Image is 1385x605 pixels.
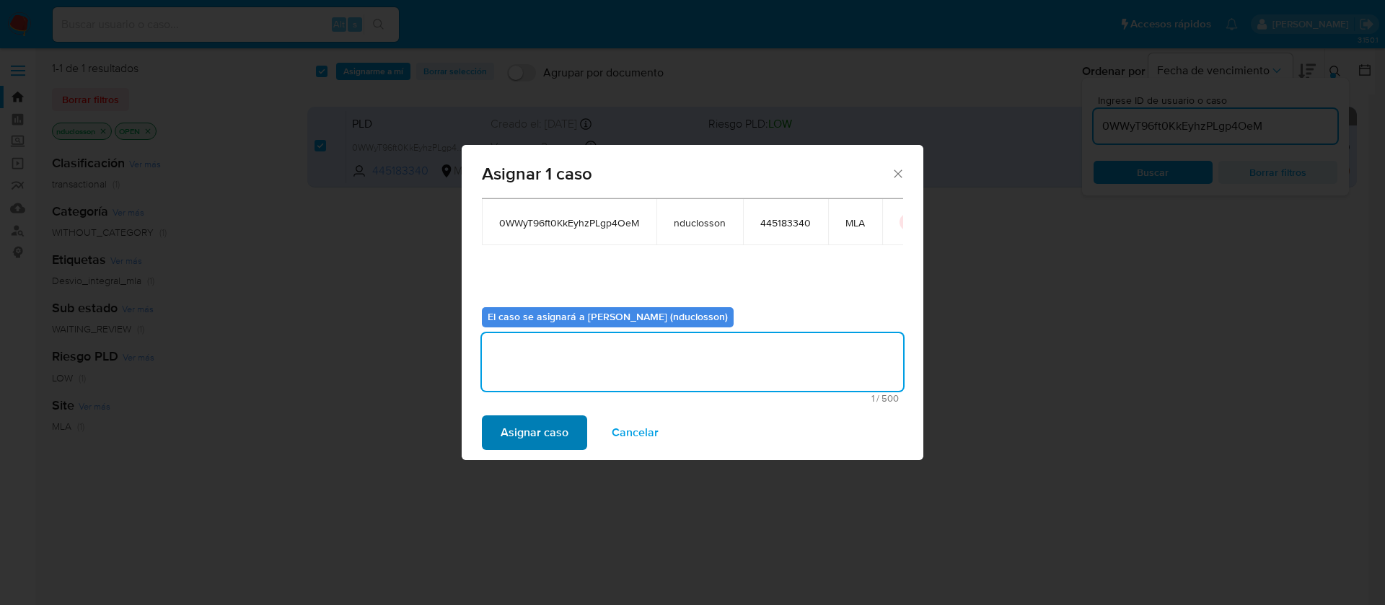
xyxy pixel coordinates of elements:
[593,415,677,450] button: Cancelar
[900,213,917,231] button: icon-button
[462,145,923,460] div: assign-modal
[612,417,659,449] span: Cancelar
[486,394,899,403] span: Máximo 500 caracteres
[674,216,726,229] span: nduclosson
[891,167,904,180] button: Cerrar ventana
[501,417,568,449] span: Asignar caso
[482,415,587,450] button: Asignar caso
[482,165,891,182] span: Asignar 1 caso
[845,216,865,229] span: MLA
[488,309,728,324] b: El caso se asignará a [PERSON_NAME] (nduclosson)
[499,216,639,229] span: 0WWyT96ft0KkEyhzPLgp4OeM
[760,216,811,229] span: 445183340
